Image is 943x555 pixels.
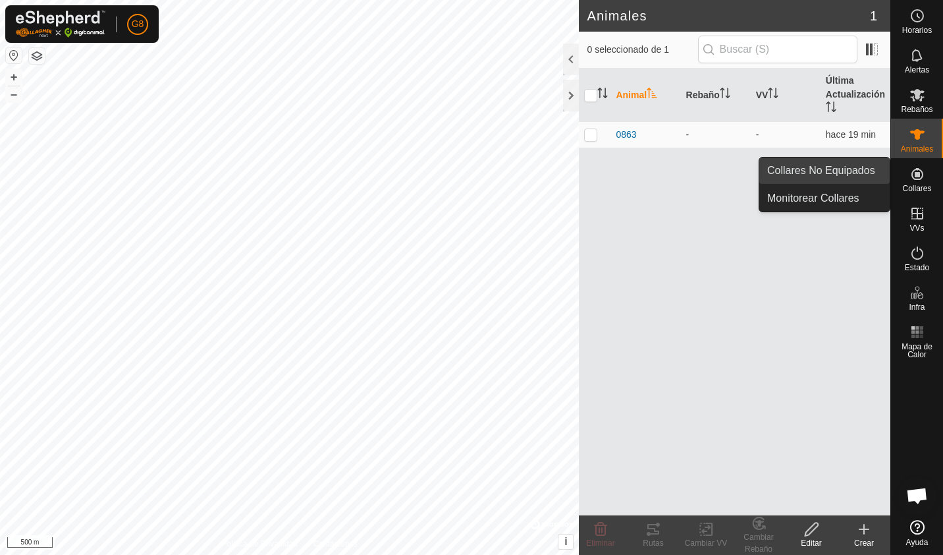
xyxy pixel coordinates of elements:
[909,303,925,311] span: Infra
[905,264,929,272] span: Estado
[558,535,573,549] button: i
[870,6,877,26] span: 1
[901,105,932,113] span: Rebaños
[901,145,933,153] span: Animales
[821,69,890,122] th: Última Actualización
[586,539,614,548] span: Eliminar
[686,128,745,142] div: -
[221,538,297,550] a: Política de Privacidad
[891,515,943,552] a: Ayuda
[680,537,732,549] div: Cambiar VV
[6,69,22,85] button: +
[313,538,358,550] a: Contáctenos
[587,8,869,24] h2: Animales
[909,224,924,232] span: VVs
[627,537,680,549] div: Rutas
[767,190,859,206] span: Monitorear Collares
[902,185,931,192] span: Collares
[587,43,697,57] span: 0 seleccionado de 1
[826,129,876,140] span: 10 oct 2025, 23:35
[906,539,929,546] span: Ayuda
[564,536,567,547] span: i
[751,69,821,122] th: VV
[6,86,22,102] button: –
[132,17,144,31] span: G8
[756,129,759,140] app-display-virtual-paddock-transition: -
[759,158,890,184] a: Collares No Equipados
[647,90,657,100] p-sorticon: Activar para ordenar
[681,69,751,122] th: Rebaño
[597,90,608,100] p-sorticon: Activar para ordenar
[826,103,836,114] p-sorticon: Activar para ordenar
[894,343,940,359] span: Mapa de Calor
[29,48,45,64] button: Capas del Mapa
[610,69,680,122] th: Animal
[698,36,857,63] input: Buscar (S)
[768,90,778,100] p-sorticon: Activar para ordenar
[785,537,838,549] div: Editar
[616,128,636,142] span: 0863
[838,537,890,549] div: Crear
[16,11,105,38] img: Logo Gallagher
[898,476,937,515] div: Chat abierto
[759,185,890,212] a: Monitorear Collares
[767,163,875,179] span: Collares No Equipados
[905,66,929,74] span: Alertas
[732,531,785,555] div: Cambiar Rebaño
[902,26,932,34] span: Horarios
[720,90,730,100] p-sorticon: Activar para ordenar
[6,47,22,63] button: Restablecer Mapa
